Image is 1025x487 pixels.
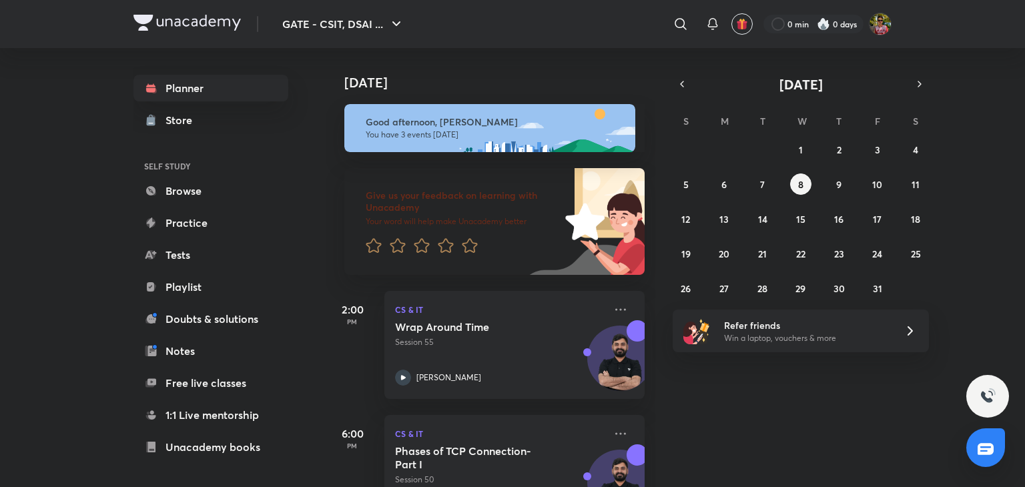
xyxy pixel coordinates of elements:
abbr: October 29, 2025 [795,282,805,295]
button: October 4, 2025 [905,139,926,160]
abbr: October 11, 2025 [912,178,920,191]
p: PM [326,318,379,326]
p: Session 50 [395,474,605,486]
abbr: October 2, 2025 [837,143,841,156]
img: Company Logo [133,15,241,31]
button: October 15, 2025 [790,208,811,229]
button: October 9, 2025 [828,173,849,195]
a: Practice [133,209,288,236]
h5: 2:00 [326,302,379,318]
abbr: Friday [875,115,880,127]
abbr: October 23, 2025 [834,248,844,260]
a: Unacademy books [133,434,288,460]
button: October 13, 2025 [713,208,735,229]
button: October 22, 2025 [790,243,811,264]
button: October 6, 2025 [713,173,735,195]
img: Avatar [588,333,652,397]
a: Company Logo [133,15,241,34]
abbr: October 17, 2025 [873,213,882,225]
button: October 16, 2025 [828,208,849,229]
button: October 7, 2025 [752,173,773,195]
img: feedback_image [520,168,645,275]
abbr: October 22, 2025 [796,248,805,260]
button: October 14, 2025 [752,208,773,229]
button: October 11, 2025 [905,173,926,195]
abbr: October 19, 2025 [681,248,691,260]
button: October 21, 2025 [752,243,773,264]
button: October 2, 2025 [828,139,849,160]
abbr: October 27, 2025 [719,282,729,295]
button: October 1, 2025 [790,139,811,160]
button: October 5, 2025 [675,173,697,195]
abbr: October 31, 2025 [873,282,882,295]
a: 1:1 Live mentorship [133,402,288,428]
button: GATE - CSIT, DSAI ... [274,11,412,37]
p: CS & IT [395,302,605,318]
button: October 12, 2025 [675,208,697,229]
abbr: Tuesday [760,115,765,127]
a: Planner [133,75,288,101]
h6: SELF STUDY [133,155,288,177]
abbr: October 13, 2025 [719,213,729,225]
abbr: October 5, 2025 [683,178,689,191]
button: avatar [731,13,753,35]
h5: Phases of TCP Connection- Part I [395,444,561,471]
abbr: October 24, 2025 [872,248,882,260]
a: Store [133,107,288,133]
abbr: October 20, 2025 [719,248,729,260]
abbr: October 28, 2025 [757,282,767,295]
a: Free live classes [133,370,288,396]
button: October 19, 2025 [675,243,697,264]
img: Shubhashis Bhattacharjee [869,13,892,35]
button: October 8, 2025 [790,173,811,195]
button: October 28, 2025 [752,278,773,299]
div: Store [165,112,200,128]
button: October 26, 2025 [675,278,697,299]
h6: Give us your feedback on learning with Unacademy [366,189,561,213]
abbr: October 30, 2025 [833,282,845,295]
abbr: October 14, 2025 [758,213,767,225]
a: Playlist [133,274,288,300]
button: October 29, 2025 [790,278,811,299]
abbr: Monday [721,115,729,127]
abbr: October 7, 2025 [760,178,765,191]
button: October 25, 2025 [905,243,926,264]
button: October 20, 2025 [713,243,735,264]
abbr: October 8, 2025 [798,178,803,191]
img: streak [817,17,830,31]
button: October 18, 2025 [905,208,926,229]
abbr: October 3, 2025 [875,143,880,156]
abbr: October 16, 2025 [834,213,843,225]
p: PM [326,442,379,450]
abbr: October 21, 2025 [758,248,767,260]
img: ttu [980,388,996,404]
button: October 27, 2025 [713,278,735,299]
p: CS & IT [395,426,605,442]
p: Session 55 [395,336,605,348]
p: Your word will help make Unacademy better [366,216,561,227]
a: Doubts & solutions [133,306,288,332]
abbr: October 1, 2025 [799,143,803,156]
h5: Wrap Around Time [395,320,561,334]
span: [DATE] [779,75,823,93]
p: You have 3 events [DATE] [366,129,623,140]
button: October 10, 2025 [867,173,888,195]
abbr: Wednesday [797,115,807,127]
abbr: October 25, 2025 [911,248,921,260]
a: Notes [133,338,288,364]
abbr: October 12, 2025 [681,213,690,225]
p: Win a laptop, vouchers & more [724,332,888,344]
abbr: October 10, 2025 [872,178,882,191]
abbr: October 15, 2025 [796,213,805,225]
a: Tests [133,241,288,268]
button: [DATE] [691,75,910,93]
abbr: October 4, 2025 [913,143,918,156]
img: avatar [736,18,748,30]
button: October 3, 2025 [867,139,888,160]
button: October 23, 2025 [828,243,849,264]
h6: Refer friends [724,318,888,332]
abbr: October 26, 2025 [681,282,691,295]
abbr: October 6, 2025 [721,178,727,191]
abbr: October 18, 2025 [911,213,920,225]
a: Browse [133,177,288,204]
